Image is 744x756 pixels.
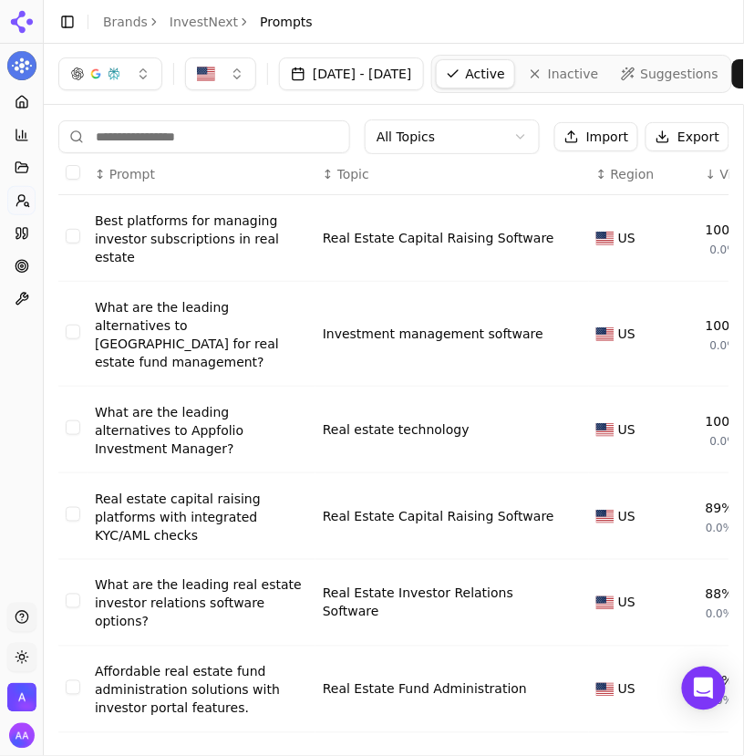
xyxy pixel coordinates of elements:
[279,57,424,90] button: [DATE] - [DATE]
[596,423,615,437] img: US flag
[706,585,734,604] div: 88%
[646,122,729,151] button: Export
[618,680,635,699] span: US
[109,165,155,183] span: Prompt
[7,51,36,80] button: Current brand: InvestNext
[548,65,599,83] span: Inactive
[95,298,308,371] a: What are the leading alternatives to [GEOGRAPHIC_DATA] for real estate fund management?
[95,576,308,631] a: What are the leading real estate investor relations software options?
[710,338,739,353] span: 0.0%
[7,683,36,712] button: Open organization switcher
[612,59,728,88] a: Suggestions
[519,59,608,88] a: Inactive
[9,723,35,749] img: Alp Aysan
[596,683,615,697] img: US flag
[323,680,527,699] a: Real Estate Fund Administration
[706,221,742,239] div: 100%
[596,165,691,183] div: ↕Region
[9,723,35,749] button: Open user button
[706,499,734,517] div: 89%
[95,403,308,458] a: What are the leading alternatives to Appfolio Investment Manager?
[436,59,515,88] a: Active
[66,325,80,339] button: Select row 43
[323,229,554,247] a: Real Estate Capital Raising Software
[323,585,560,621] a: Real Estate Investor Relations Software
[706,521,734,535] span: 0.0%
[611,165,655,183] span: Region
[641,65,719,83] span: Suggestions
[95,490,308,544] a: Real estate capital raising platforms with integrated KYC/AML checks
[66,680,80,695] button: Select row 93
[682,667,726,710] div: Open Intercom Messenger
[706,607,734,622] span: 0.0%
[95,212,308,266] a: Best platforms for managing investor subscriptions in real estate
[323,325,543,343] a: Investment management software
[7,683,36,712] img: Admin
[88,154,315,195] th: Prompt
[618,507,635,525] span: US
[66,594,80,608] button: Select row 29
[554,122,638,151] button: Import
[66,420,80,435] button: Select row 91
[66,165,80,180] button: Select all rows
[323,165,582,183] div: ↕Topic
[315,154,589,195] th: Topic
[66,229,80,243] button: Select row 37
[260,13,313,31] span: Prompts
[323,507,554,525] a: Real Estate Capital Raising Software
[706,412,742,430] div: 100%
[7,51,36,80] img: InvestNext
[618,420,635,439] span: US
[710,434,739,449] span: 0.0%
[596,232,615,245] img: US flag
[323,420,470,439] a: Real estate technology
[706,316,742,335] div: 100%
[589,154,698,195] th: Region
[337,165,369,183] span: Topic
[466,65,505,83] span: Active
[103,15,148,29] a: Brands
[618,594,635,612] span: US
[710,243,739,257] span: 0.0%
[170,13,238,31] a: InvestNext
[103,13,313,31] nav: breadcrumb
[66,507,80,522] button: Select row 45
[596,596,615,610] img: US flag
[95,165,308,183] div: ↕Prompt
[197,65,215,83] img: US
[596,510,615,523] img: US flag
[618,229,635,247] span: US
[95,663,308,718] a: Affordable real estate fund administration solutions with investor portal features.
[596,327,615,341] img: US flag
[618,325,635,343] span: US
